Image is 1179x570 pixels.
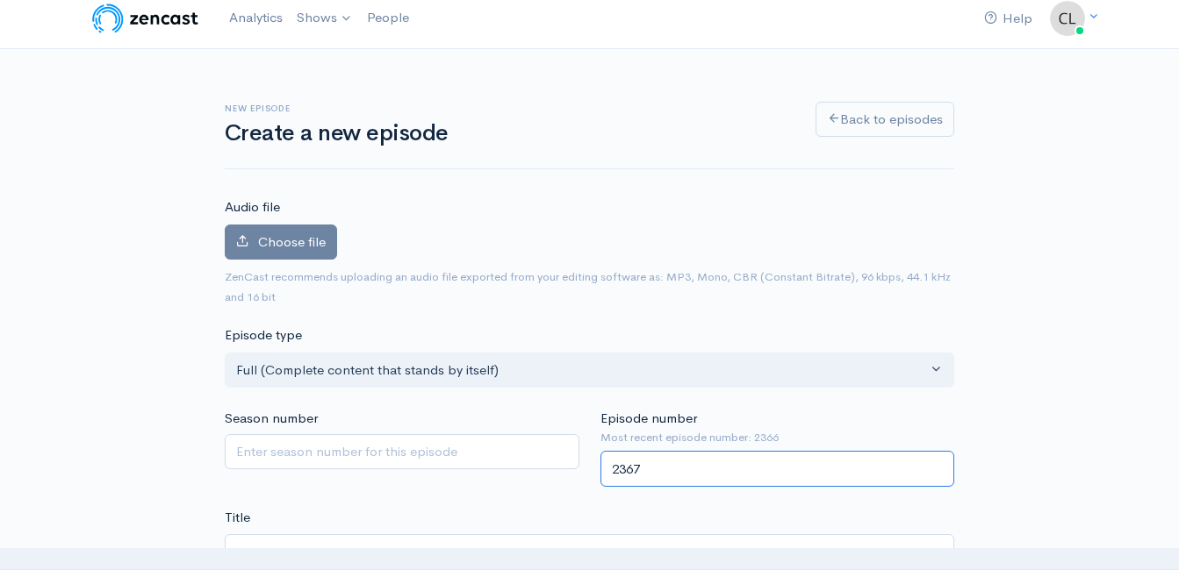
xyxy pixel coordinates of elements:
label: Episode number [600,409,697,429]
img: ... [1050,1,1085,36]
label: Episode type [225,325,302,346]
input: Enter season number for this episode [225,434,579,470]
a: Back to episodes [816,102,954,138]
label: Season number [225,409,318,429]
label: Title [225,508,250,528]
small: ZenCast recommends uploading an audio file exported from your editing software as: MP3, Mono, CBR... [225,269,951,304]
div: Full (Complete content that stands by itself) [236,360,927,381]
img: ZenCast Logo [90,1,201,36]
button: Full (Complete content that stands by itself) [225,353,954,388]
input: Enter episode number [600,451,955,487]
label: Audio file [225,197,280,217]
h6: New episode [225,103,794,113]
small: Most recent episode number: 2366 [600,429,955,446]
h1: Create a new episode [225,121,794,146]
input: What is the episode's title? [225,534,954,570]
span: Choose file [258,233,326,250]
